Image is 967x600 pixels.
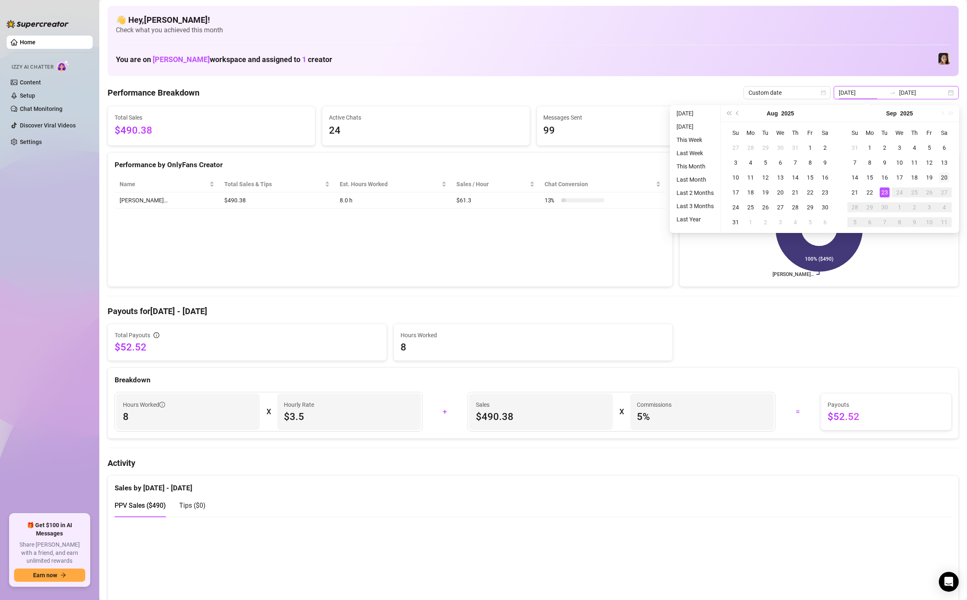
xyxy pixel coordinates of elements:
[895,158,905,168] div: 10
[937,140,952,155] td: 2025-09-06
[892,125,907,140] th: We
[545,180,654,189] span: Chat Conversion
[862,185,877,200] td: 2025-09-22
[123,400,165,409] span: Hours Worked
[788,140,803,155] td: 2025-07-31
[818,155,833,170] td: 2025-08-09
[880,158,890,168] div: 9
[939,143,949,153] div: 6
[775,143,785,153] div: 30
[790,187,800,197] div: 21
[743,185,758,200] td: 2025-08-18
[939,158,949,168] div: 13
[907,125,922,140] th: Th
[20,92,35,99] a: Setup
[862,200,877,215] td: 2025-09-29
[788,155,803,170] td: 2025-08-07
[476,400,606,409] span: Sales
[924,217,934,227] div: 10
[850,158,860,168] div: 7
[746,143,756,153] div: 28
[790,173,800,182] div: 14
[456,180,528,189] span: Sales / Hour
[862,155,877,170] td: 2025-09-08
[788,215,803,230] td: 2025-09-04
[924,173,934,182] div: 19
[673,175,717,185] li: Last Month
[781,105,794,122] button: Choose a year
[862,170,877,185] td: 2025-09-15
[850,187,860,197] div: 21
[773,271,814,277] text: [PERSON_NAME]…
[728,170,743,185] td: 2025-08-10
[899,88,946,97] input: End date
[731,173,741,182] div: 10
[790,202,800,212] div: 28
[924,143,934,153] div: 5
[922,215,937,230] td: 2025-10-10
[847,125,862,140] th: Su
[115,159,666,170] div: Performance by OnlyFans Creator
[788,170,803,185] td: 2025-08-14
[154,332,159,338] span: info-circle
[847,155,862,170] td: 2025-09-07
[219,176,335,192] th: Total Sales & Tips
[673,161,717,171] li: This Month
[865,143,875,153] div: 1
[937,185,952,200] td: 2025-09-27
[545,196,558,205] span: 13 %
[877,215,892,230] td: 2025-10-07
[115,192,219,209] td: [PERSON_NAME]…
[775,173,785,182] div: 13
[401,341,666,354] span: 8
[939,202,949,212] div: 4
[877,125,892,140] th: Tu
[767,105,778,122] button: Choose a month
[20,79,41,86] a: Content
[862,125,877,140] th: Mo
[788,125,803,140] th: Th
[907,200,922,215] td: 2025-10-02
[116,26,950,35] span: Check what you achieved this month
[115,113,308,122] span: Total Sales
[743,170,758,185] td: 2025-08-11
[476,410,606,423] span: $490.38
[775,217,785,227] div: 3
[758,170,773,185] td: 2025-08-12
[329,123,523,139] span: 24
[284,410,414,423] span: $3.5
[427,405,463,418] div: +
[909,143,919,153] div: 4
[865,187,875,197] div: 22
[877,140,892,155] td: 2025-09-02
[847,200,862,215] td: 2025-09-28
[340,180,440,189] div: Est. Hours Worked
[775,202,785,212] div: 27
[895,187,905,197] div: 24
[219,192,335,209] td: $490.38
[892,170,907,185] td: 2025-09-17
[673,214,717,224] li: Last Year
[907,185,922,200] td: 2025-09-25
[788,185,803,200] td: 2025-08-21
[924,187,934,197] div: 26
[820,173,830,182] div: 16
[179,502,206,509] span: Tips ( $0 )
[746,202,756,212] div: 25
[731,187,741,197] div: 17
[773,215,788,230] td: 2025-09-03
[673,188,717,198] li: Last 2 Months
[7,20,69,28] img: logo-BBDzfeDw.svg
[895,202,905,212] div: 1
[880,202,890,212] div: 30
[892,185,907,200] td: 2025-09-24
[820,158,830,168] div: 9
[880,143,890,153] div: 2
[895,217,905,227] div: 8
[108,87,199,98] h4: Performance Breakdown
[773,155,788,170] td: 2025-08-06
[820,202,830,212] div: 30
[120,180,208,189] span: Name
[743,140,758,155] td: 2025-07-28
[159,402,165,408] span: info-circle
